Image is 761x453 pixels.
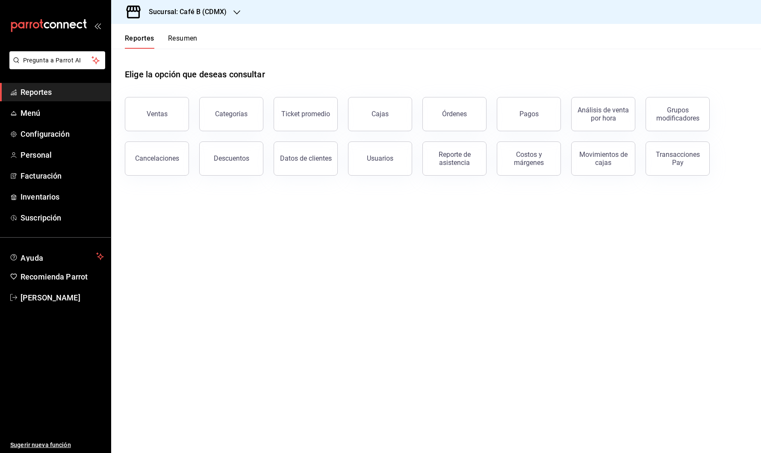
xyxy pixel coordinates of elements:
button: Usuarios [348,141,412,176]
button: Cancelaciones [125,141,189,176]
button: Categorías [199,97,263,131]
button: Pagos [497,97,561,131]
h3: Sucursal: Café B (CDMX) [142,7,227,17]
div: Ventas [147,110,168,118]
button: Ticket promedio [274,97,338,131]
span: Pregunta a Parrot AI [23,56,92,65]
button: Datos de clientes [274,141,338,176]
span: [PERSON_NAME] [21,292,104,303]
div: Descuentos [214,154,249,162]
span: Reportes [21,86,104,98]
button: Costos y márgenes [497,141,561,176]
button: Movimientos de cajas [571,141,635,176]
div: Categorías [215,110,248,118]
a: Pregunta a Parrot AI [6,62,105,71]
div: Órdenes [442,110,467,118]
a: Cajas [348,97,412,131]
div: Datos de clientes [280,154,332,162]
button: Resumen [168,34,198,49]
div: Reporte de asistencia [428,150,481,167]
span: Facturación [21,170,104,182]
span: Ayuda [21,251,93,262]
div: Grupos modificadores [651,106,704,122]
div: Usuarios [367,154,393,162]
div: Pagos [519,110,539,118]
button: Transacciones Pay [646,141,710,176]
span: Suscripción [21,212,104,224]
div: Ticket promedio [281,110,330,118]
button: Órdenes [422,97,487,131]
div: Cajas [372,109,389,119]
button: Ventas [125,97,189,131]
div: navigation tabs [125,34,198,49]
span: Menú [21,107,104,119]
button: Reporte de asistencia [422,141,487,176]
div: Costos y márgenes [502,150,555,167]
div: Cancelaciones [135,154,179,162]
button: Descuentos [199,141,263,176]
button: open_drawer_menu [94,22,101,29]
button: Reportes [125,34,154,49]
button: Análisis de venta por hora [571,97,635,131]
div: Análisis de venta por hora [577,106,630,122]
span: Recomienda Parrot [21,271,104,282]
span: Sugerir nueva función [10,441,104,450]
button: Grupos modificadores [646,97,710,131]
button: Pregunta a Parrot AI [9,51,105,69]
span: Inventarios [21,191,104,203]
span: Configuración [21,128,104,140]
h1: Elige la opción que deseas consultar [125,68,265,81]
span: Personal [21,149,104,161]
div: Transacciones Pay [651,150,704,167]
div: Movimientos de cajas [577,150,630,167]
